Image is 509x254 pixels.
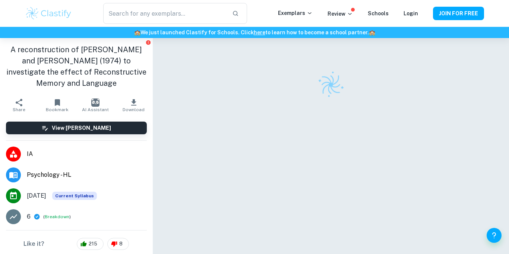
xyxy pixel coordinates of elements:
button: JOIN FOR FREE [433,7,484,20]
h6: We just launched Clastify for Schools. Click to learn how to become a school partner. [1,28,508,37]
input: Search for any exemplars... [103,3,226,24]
button: AI Assistant [76,95,114,116]
a: Schools [368,10,389,16]
span: Current Syllabus [52,192,97,200]
p: Review [328,10,353,18]
h6: View [PERSON_NAME] [52,124,111,132]
span: [DATE] [27,191,46,200]
span: Share [13,107,25,112]
p: 6 [27,212,31,221]
img: AI Assistant [91,98,99,107]
span: 🏫 [369,29,375,35]
span: Psychology - HL [27,170,147,179]
h6: Like it? [23,239,44,248]
img: Clastify logo [313,67,349,103]
button: Help and Feedback [487,228,502,243]
span: Download [123,107,145,112]
h1: A reconstruction of [PERSON_NAME] and [PERSON_NAME] (1974) to investigate the effect of Reconstru... [6,44,147,89]
button: Download [114,95,152,116]
p: Exemplars [278,9,313,17]
span: IA [27,150,147,159]
span: 215 [85,240,101,248]
button: View [PERSON_NAME] [6,122,147,134]
img: Clastify logo [25,6,72,21]
span: AI Assistant [82,107,109,112]
span: 🏫 [134,29,140,35]
div: This exemplar is based on the current syllabus. Feel free to refer to it for inspiration/ideas wh... [52,192,97,200]
button: Bookmark [38,95,76,116]
div: 215 [77,238,104,250]
div: 8 [107,238,129,250]
a: here [254,29,265,35]
span: 8 [115,240,127,248]
button: Breakdown [45,213,69,220]
button: Report issue [146,40,151,45]
span: ( ) [43,213,71,220]
span: Bookmark [46,107,69,112]
a: Login [404,10,418,16]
